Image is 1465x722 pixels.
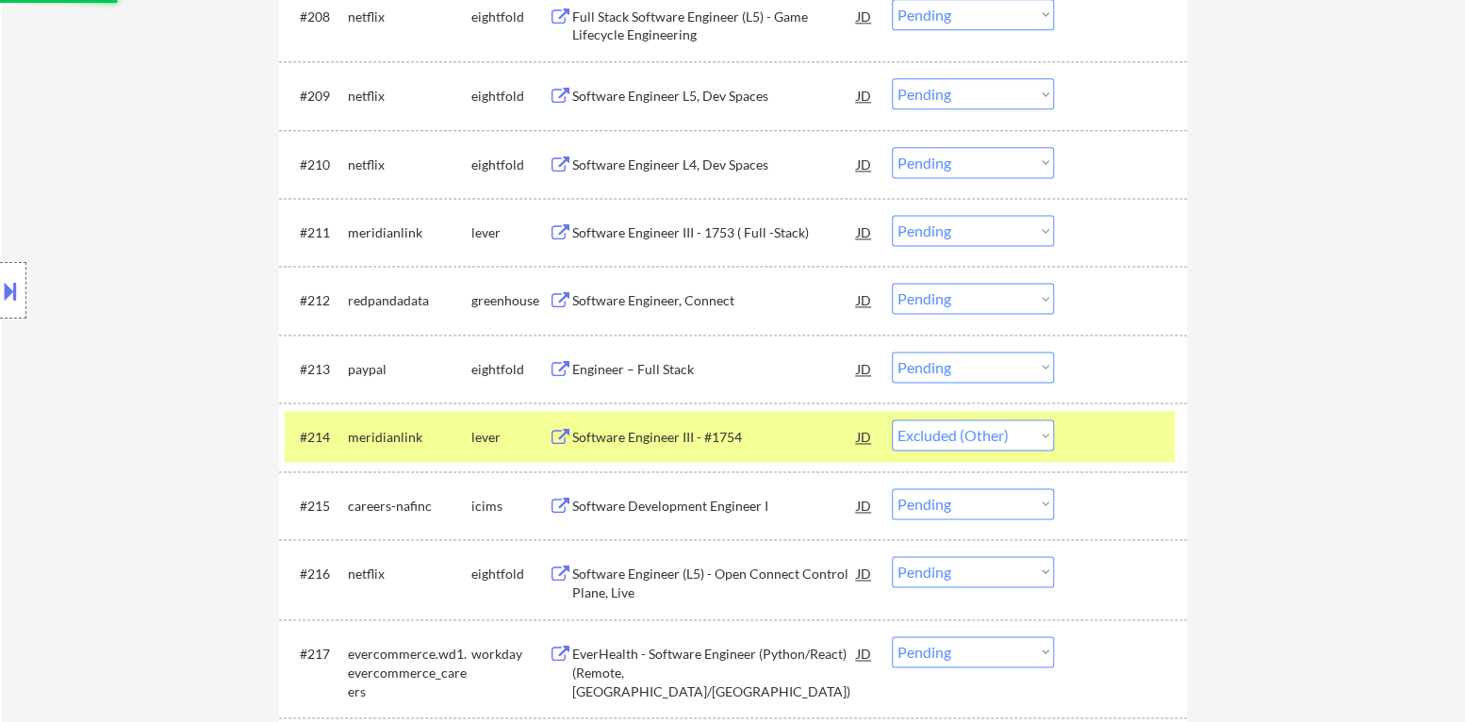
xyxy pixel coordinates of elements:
[471,156,549,174] div: eightfold
[471,291,549,310] div: greenhouse
[348,87,471,106] div: netflix
[855,419,874,453] div: JD
[348,8,471,26] div: netflix
[855,147,874,181] div: JD
[471,87,549,106] div: eightfold
[348,428,471,447] div: meridianlink
[855,215,874,249] div: JD
[348,645,471,700] div: evercommerce.wd1.evercommerce_careers
[300,497,333,516] div: #215
[572,428,857,447] div: Software Engineer III - #1754
[300,8,333,26] div: #208
[572,565,857,601] div: Software Engineer (L5) - Open Connect Control Plane, Live
[855,283,874,317] div: JD
[572,223,857,242] div: Software Engineer III - 1753 ( Full -Stack)
[300,565,333,583] div: #216
[348,360,471,379] div: paypal
[348,291,471,310] div: redpandadata
[572,87,857,106] div: Software Engineer L5, Dev Spaces
[572,497,857,516] div: Software Development Engineer I
[572,645,857,700] div: EverHealth - Software Engineer (Python/React) (Remote, [GEOGRAPHIC_DATA]/[GEOGRAPHIC_DATA])
[471,8,549,26] div: eightfold
[572,360,857,379] div: Engineer – Full Stack
[855,636,874,670] div: JD
[855,78,874,112] div: JD
[348,156,471,174] div: netflix
[471,497,549,516] div: icims
[471,645,549,664] div: workday
[348,223,471,242] div: meridianlink
[855,352,874,386] div: JD
[572,156,857,174] div: Software Engineer L4, Dev Spaces
[348,565,471,583] div: netflix
[471,428,549,447] div: lever
[300,645,333,664] div: #217
[471,565,549,583] div: eightfold
[855,488,874,522] div: JD
[572,291,857,310] div: Software Engineer, Connect
[348,497,471,516] div: careers-nafinc
[572,8,857,44] div: Full Stack Software Engineer (L5) - Game Lifecycle Engineering
[471,223,549,242] div: lever
[300,87,333,106] div: #209
[855,556,874,590] div: JD
[471,360,549,379] div: eightfold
